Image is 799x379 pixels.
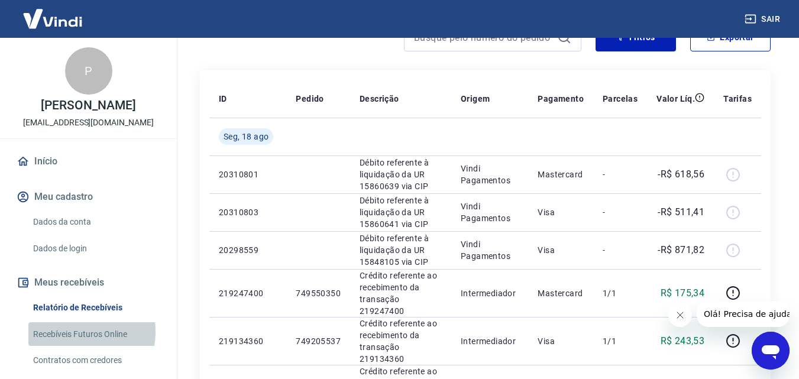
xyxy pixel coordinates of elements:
[28,348,163,372] a: Contratos com credores
[14,270,163,296] button: Meus recebíveis
[658,205,704,219] p: -R$ 511,41
[219,93,227,105] p: ID
[603,287,638,299] p: 1/1
[7,8,99,18] span: Olá! Precisa de ajuda?
[14,184,163,210] button: Meu cadastro
[360,157,442,192] p: Débito referente à liquidação da UR 15860639 via CIP
[603,206,638,218] p: -
[41,99,135,112] p: [PERSON_NAME]
[360,195,442,230] p: Débito referente à liquidação da UR 15860641 via CIP
[65,47,112,95] div: P
[296,93,324,105] p: Pedido
[461,238,519,262] p: Vindi Pagamentos
[360,270,442,317] p: Crédito referente ao recebimento da transação 219247400
[23,116,154,129] p: [EMAIL_ADDRESS][DOMAIN_NAME]
[661,334,705,348] p: R$ 243,53
[538,206,584,218] p: Visa
[28,237,163,261] a: Dados de login
[661,286,705,300] p: R$ 175,34
[603,93,638,105] p: Parcelas
[28,322,163,346] a: Recebíveis Futuros Online
[461,93,490,105] p: Origem
[697,301,790,327] iframe: Mensagem da empresa
[538,287,584,299] p: Mastercard
[742,8,785,30] button: Sair
[658,243,704,257] p: -R$ 871,82
[461,335,519,347] p: Intermediador
[360,318,442,365] p: Crédito referente ao recebimento da transação 219134360
[538,335,584,347] p: Visa
[658,167,704,182] p: -R$ 618,56
[219,244,277,256] p: 20298559
[752,332,790,370] iframe: Botão para abrir a janela de mensagens
[28,296,163,320] a: Relatório de Recebíveis
[538,244,584,256] p: Visa
[14,148,163,174] a: Início
[360,93,399,105] p: Descrição
[603,335,638,347] p: 1/1
[461,163,519,186] p: Vindi Pagamentos
[360,232,442,268] p: Débito referente à liquidação da UR 15848105 via CIP
[219,287,277,299] p: 219247400
[219,335,277,347] p: 219134360
[219,206,277,218] p: 20310803
[656,93,695,105] p: Valor Líq.
[668,303,692,327] iframe: Fechar mensagem
[723,93,752,105] p: Tarifas
[538,169,584,180] p: Mastercard
[14,1,91,37] img: Vindi
[296,287,341,299] p: 749550350
[28,210,163,234] a: Dados da conta
[461,287,519,299] p: Intermediador
[224,131,269,142] span: Seg, 18 ago
[461,200,519,224] p: Vindi Pagamentos
[219,169,277,180] p: 20310801
[538,93,584,105] p: Pagamento
[603,244,638,256] p: -
[296,335,341,347] p: 749205537
[603,169,638,180] p: -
